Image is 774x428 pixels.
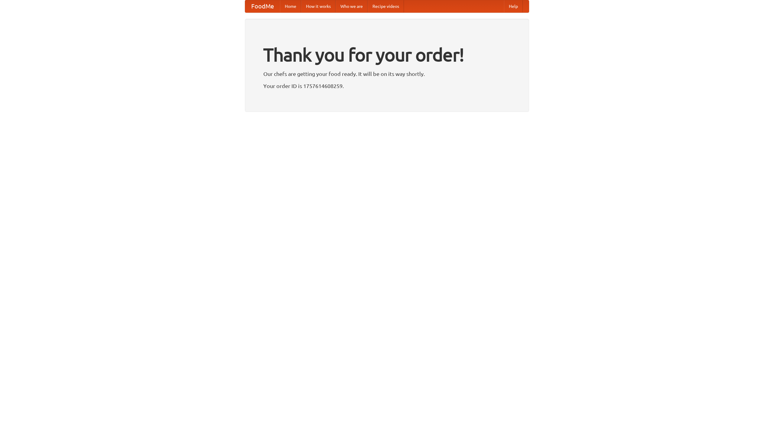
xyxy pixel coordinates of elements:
a: FoodMe [245,0,280,12]
a: Help [504,0,523,12]
h1: Thank you for your order! [263,40,511,69]
p: Our chefs are getting your food ready. It will be on its way shortly. [263,69,511,78]
a: Home [280,0,301,12]
a: Recipe videos [368,0,404,12]
a: How it works [301,0,336,12]
a: Who we are [336,0,368,12]
p: Your order ID is 1757614608259. [263,81,511,90]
